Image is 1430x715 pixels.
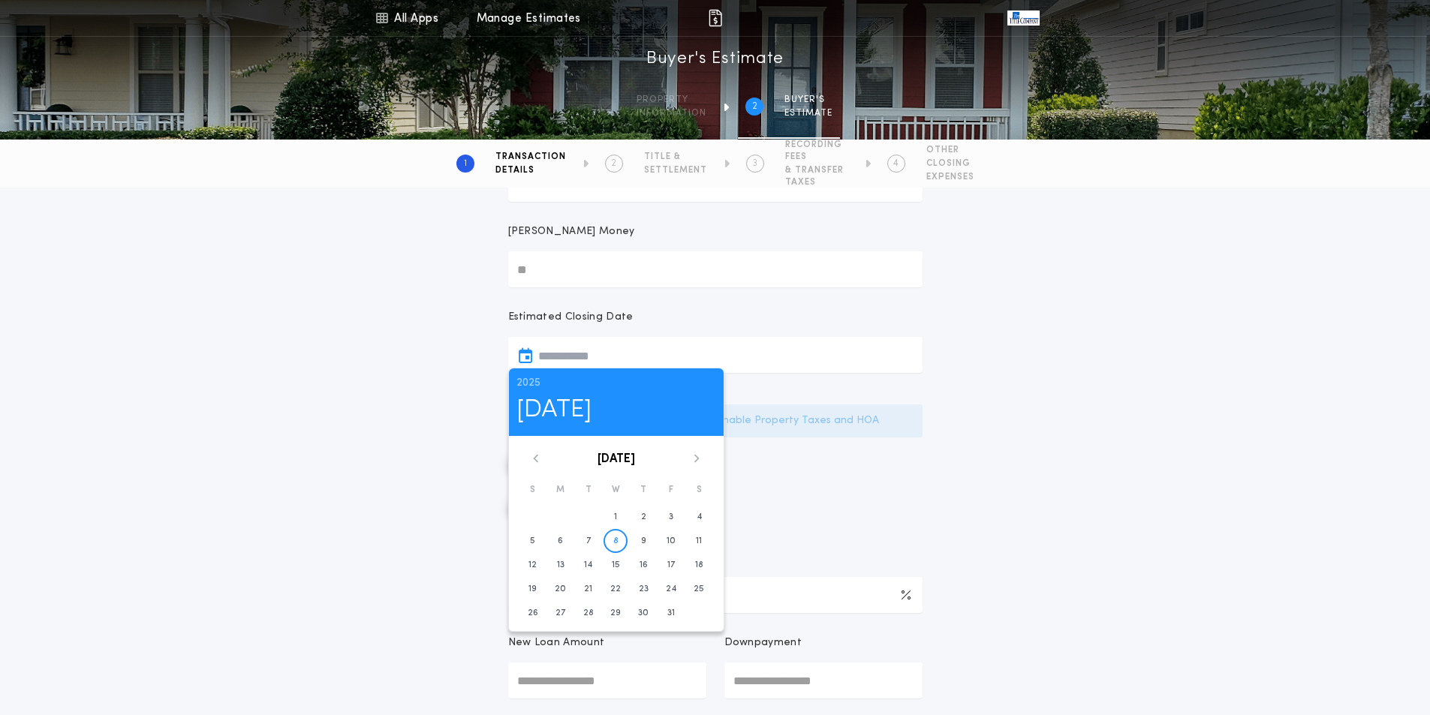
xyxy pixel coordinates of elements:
[610,583,621,595] time: 22
[637,107,706,119] span: information
[687,553,711,577] button: 18
[666,583,676,595] time: 24
[604,505,628,529] button: 1
[926,171,974,183] span: EXPENSES
[644,164,707,176] span: SETTLEMENT
[639,583,649,595] time: 23
[631,577,655,601] button: 23
[785,164,848,188] span: & TRANSFER TAXES
[495,151,566,163] span: TRANSACTION
[577,529,601,553] button: 7
[724,635,802,650] p: Downpayment
[667,607,675,619] time: 31
[752,101,757,113] h2: 2
[926,144,974,156] span: OTHER
[637,94,706,106] span: Property
[549,553,573,577] button: 13
[549,577,573,601] button: 20
[521,529,545,553] button: 5
[659,553,683,577] button: 17
[659,529,683,553] button: 10
[658,481,685,499] div: F
[695,559,703,571] time: 18
[549,529,573,553] button: 6
[724,662,923,698] input: Downpayment
[697,511,702,523] time: 4
[638,607,649,619] time: 30
[659,577,683,601] button: 24
[667,559,675,571] time: 17
[549,601,573,625] button: 27
[696,535,702,547] time: 11
[604,577,628,601] button: 22
[584,559,592,571] time: 14
[583,607,594,619] time: 28
[612,559,620,571] time: 15
[630,481,658,499] div: T
[577,577,601,601] button: 21
[555,583,566,595] time: 20
[644,151,707,163] span: TITLE &
[667,535,676,547] time: 10
[610,607,621,619] time: 29
[577,553,601,577] button: 14
[611,158,616,170] h2: 2
[516,391,716,429] h1: [DATE]
[685,481,713,499] div: S
[926,158,974,170] span: CLOSING
[598,450,635,468] button: [DATE]
[495,164,566,176] span: DETAILS
[604,601,628,625] button: 29
[631,505,655,529] button: 2
[557,559,564,571] time: 13
[687,529,711,553] button: 11
[614,511,617,523] time: 1
[546,481,574,499] div: M
[586,535,591,547] time: 7
[584,583,592,595] time: 21
[508,224,635,239] p: [PERSON_NAME] Money
[508,662,706,698] input: New Loan Amount
[464,158,467,170] h2: 1
[508,310,923,325] p: Estimated Closing Date
[694,583,704,595] time: 25
[574,481,602,499] div: T
[784,107,832,119] span: ESTIMATE
[528,607,538,619] time: 26
[659,601,683,625] button: 31
[631,529,655,553] button: 9
[641,535,646,547] time: 9
[528,559,537,571] time: 12
[558,535,563,547] time: 6
[669,511,673,523] time: 3
[631,601,655,625] button: 30
[577,601,601,625] button: 28
[687,505,711,529] button: 4
[521,553,545,577] button: 12
[508,635,605,650] p: New Loan Amount
[521,601,545,625] button: 26
[687,577,711,601] button: 25
[602,481,630,499] div: W
[530,535,535,547] time: 5
[646,47,784,71] h1: Buyer's Estimate
[706,9,724,27] img: img
[641,511,646,523] time: 2
[519,481,547,499] div: S
[752,158,757,170] h2: 3
[784,94,832,106] span: BUYER'S
[508,251,923,287] input: [PERSON_NAME] Money
[893,158,899,170] h2: 4
[631,553,655,577] button: 16
[640,559,648,571] time: 16
[604,553,628,577] button: 15
[604,529,628,553] button: 8
[1007,11,1039,26] img: vs-icon
[521,577,545,601] button: 19
[785,139,848,163] span: RECORDING FEES
[555,607,565,619] time: 27
[528,583,537,595] time: 19
[613,535,619,547] time: 8
[659,505,683,529] button: 3
[516,376,716,391] p: 2025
